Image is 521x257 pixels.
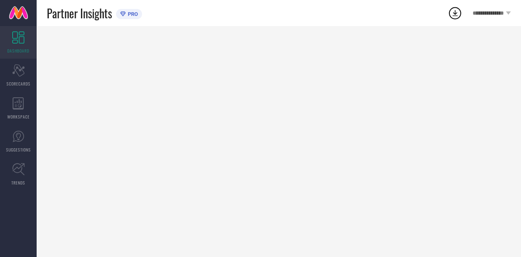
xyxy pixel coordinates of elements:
[126,11,138,17] span: PRO
[6,147,31,153] span: SUGGESTIONS
[11,180,25,186] span: TRENDS
[448,6,462,20] div: Open download list
[7,114,30,120] span: WORKSPACE
[47,5,112,22] span: Partner Insights
[7,48,29,54] span: DASHBOARD
[7,81,31,87] span: SCORECARDS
